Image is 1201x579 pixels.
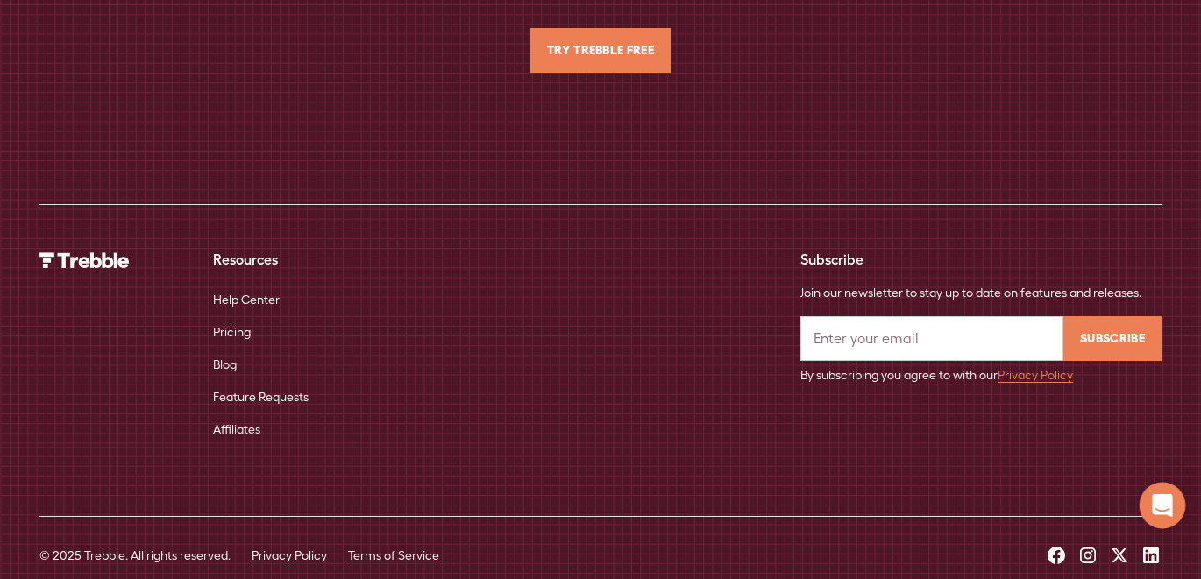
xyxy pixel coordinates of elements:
[1063,316,1162,361] input: Subscribe
[800,249,1162,270] div: Subscribe
[348,547,439,565] a: Terms of Service
[213,349,237,381] a: Blog
[213,413,260,446] a: Affiliates
[530,28,671,73] a: Try Trebble Free
[800,366,1162,385] div: By subscribing you agree to with our
[800,284,1162,302] div: Join our newsletter to stay up to date on features and releases.
[1140,483,1186,529] div: Open Intercom Messenger
[213,249,359,270] div: Resources
[800,316,1063,361] input: Enter your email
[998,368,1073,382] a: Privacy Policy
[800,316,1162,385] form: Email Form
[213,284,280,316] a: Help Center
[39,547,231,565] div: © 2025 Trebble. All rights reserved.
[213,316,251,349] a: Pricing
[252,547,327,565] a: Privacy Policy
[213,381,309,413] a: Feature Requests
[39,252,130,268] img: Trebble Logo - AI Podcast Editor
